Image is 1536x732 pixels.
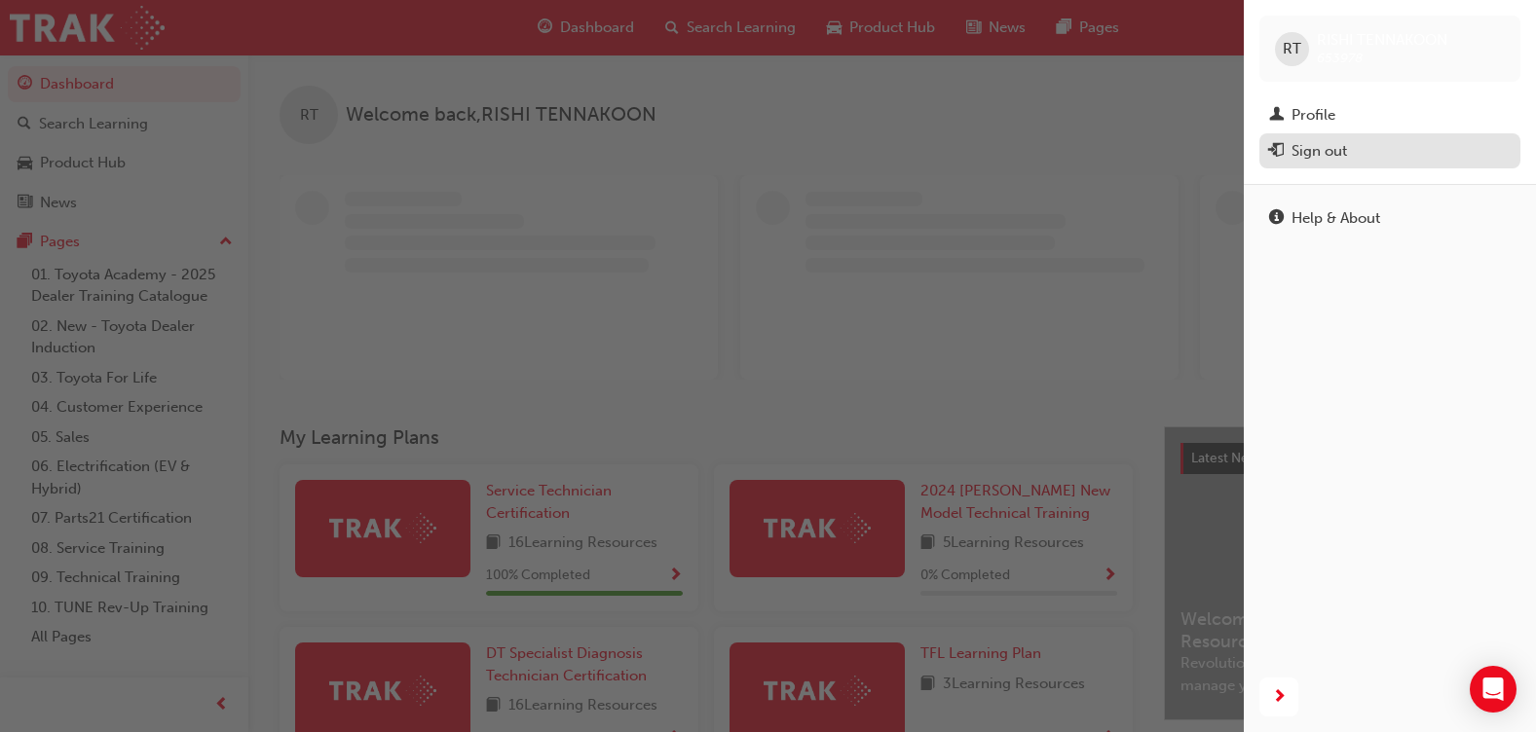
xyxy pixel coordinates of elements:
[1269,107,1284,125] span: man-icon
[1283,38,1301,60] span: RT
[1317,31,1447,49] span: RISHI TENNAKOON
[1317,50,1363,66] span: 653978
[1269,143,1284,161] span: exit-icon
[1269,210,1284,228] span: info-icon
[1259,201,1520,237] a: Help & About
[1470,666,1517,713] div: Open Intercom Messenger
[1259,97,1520,133] a: Profile
[1292,207,1380,230] div: Help & About
[1292,140,1347,163] div: Sign out
[1292,104,1335,127] div: Profile
[1259,133,1520,169] button: Sign out
[1272,685,1287,710] span: next-icon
